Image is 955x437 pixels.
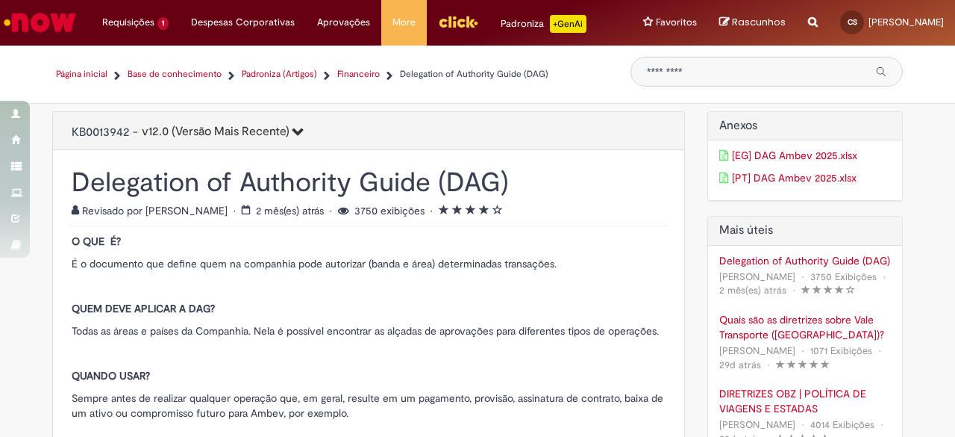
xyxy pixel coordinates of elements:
[400,68,548,80] span: Delegation of Authority Guide (DAG)
[439,204,503,217] span: Classificação média do artigo - 4.0 de 5 estrelas
[234,204,239,217] span: •
[337,68,380,81] a: Financeiro
[719,359,761,371] span: 29d atrás
[191,15,295,30] span: Despesas Corporativas
[719,144,892,189] ul: Anexos
[719,148,892,163] a: Download de anexo [EG] DAG Ambev 2025.xlsx
[142,120,304,145] button: 12.0 (Versão Mais Recente)
[72,391,666,421] p: Sempre antes de realizar qualquer operação que, em geral, resulte em um pagamento, provisão, assi...
[72,169,666,196] h1: Delegation of Authority Guide (DAG)
[133,125,304,140] span: -
[719,284,786,297] span: 2 mês(es) atrás
[719,359,761,371] time: 02/09/2025 17:11:20
[789,280,798,300] span: •
[719,253,892,268] a: Delegation of Authority Guide (DAG)
[492,205,503,215] i: 5
[719,16,786,30] a: Rascunhos
[128,68,222,81] a: Base de conhecimento
[438,10,478,33] img: click_logo_yellow_360x200.png
[242,68,317,81] a: Padroniza (Artigos)
[157,17,169,30] span: 1
[354,204,425,217] span: 3750 exibições
[798,267,807,287] span: •
[72,235,121,248] strong: O QUE É?
[72,204,231,217] span: Revisado por [PERSON_NAME]
[798,341,807,361] span: •
[810,344,872,357] span: 1071 Exibições
[719,270,795,283] span: [PERSON_NAME]
[1,7,78,37] img: ServiceNow
[719,170,892,185] a: Download de anexo [PT] DAG Ambev 2025.xlsx
[72,369,150,382] strong: QUANDO USAR?
[72,256,666,271] p: É o documento que define quem na companhia pode autorizar (banda e área) determinadas transações.
[72,302,215,315] strong: QUEM DEVE APLICAR A DAG?
[868,16,944,28] span: [PERSON_NAME]
[479,205,489,215] i: 4
[430,204,436,217] span: •
[466,205,476,215] i: 3
[256,204,324,217] span: 2 mês(es) atrás
[439,205,449,215] i: 1
[719,344,795,357] span: [PERSON_NAME]
[102,15,154,30] span: Requisições
[719,224,892,238] h2: Artigos Mais Úteis
[810,270,877,283] span: 3750 Exibições
[72,323,666,338] p: Todas as áreas e países da Companhia. Nela é possível encontrar as alçadas de aprovações para dif...
[810,418,874,431] span: 4014 Exibições
[880,267,889,287] span: •
[56,68,107,81] a: Página inicial
[501,15,586,33] div: Padroniza
[875,341,884,361] span: •
[719,120,892,133] h2: Anexos
[550,15,586,33] p: +GenAi
[848,17,857,27] span: CS
[317,15,370,30] span: Aprovações
[719,312,892,342] a: Quais são as diretrizes sobre Vale Transporte ([GEOGRAPHIC_DATA])?
[330,204,335,217] span: •
[764,355,773,375] span: •
[877,415,886,435] span: •
[798,415,807,435] span: •
[719,418,795,431] span: [PERSON_NAME]
[656,15,697,30] span: Favoritos
[719,284,786,297] time: 04/08/2025 15:44:51
[452,205,463,215] i: 2
[392,15,416,30] span: More
[256,204,324,217] time: 04/08/2025 15:44:51
[72,125,130,140] span: KB0013942
[732,15,786,29] span: Rascunhos
[719,386,892,416] a: DIRETRIZES OBZ | POLÍTICA DE VIAGENS E ESTADAS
